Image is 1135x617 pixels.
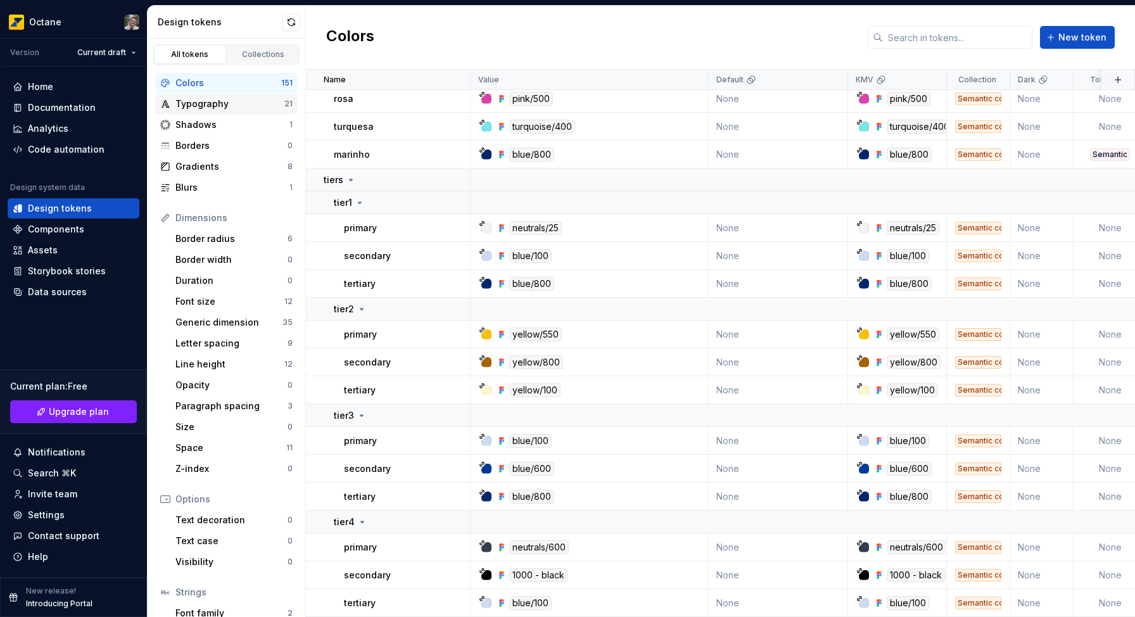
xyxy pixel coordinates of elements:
[709,141,848,169] td: None
[334,196,352,209] p: tier1
[887,490,932,504] div: blue/800
[334,303,354,315] p: tier2
[709,427,848,455] td: None
[344,277,376,290] p: tertiary
[28,550,48,563] div: Help
[344,250,391,262] p: secondary
[887,120,953,134] div: turquoise/400
[288,557,293,567] div: 0
[72,44,142,61] button: Current draft
[509,249,552,263] div: blue/100
[883,26,1032,49] input: Search in tokens...
[232,49,295,60] div: Collections
[288,338,293,348] div: 9
[158,16,282,29] div: Design tokens
[281,78,293,88] div: 151
[175,181,289,194] div: Blurs
[716,75,744,85] p: Default
[8,442,139,462] button: Notifications
[509,355,563,369] div: yellow/800
[324,75,346,85] p: Name
[175,462,288,475] div: Z-index
[155,156,298,177] a: Gradients8
[709,214,848,242] td: None
[28,488,77,500] div: Invite team
[344,356,391,369] p: secondary
[1010,85,1074,113] td: None
[155,94,298,114] a: Typography21
[170,250,298,270] a: Border width0
[887,328,939,341] div: yellow/550
[1010,348,1074,376] td: None
[955,148,1001,161] div: Semantic colors
[8,98,139,118] a: Documentation
[289,182,293,193] div: 1
[344,435,377,447] p: primary
[856,75,873,85] p: KMV
[170,312,298,333] a: Generic dimension35
[709,113,848,141] td: None
[887,462,932,476] div: blue/600
[8,198,139,219] a: Design tokens
[288,276,293,286] div: 0
[887,568,945,582] div: 1000 - black
[175,379,288,391] div: Opacity
[284,296,293,307] div: 12
[955,597,1001,609] div: Semantic colors
[170,333,298,353] a: Letter spacing9
[1010,533,1074,561] td: None
[1090,75,1128,85] p: Token set
[175,514,288,526] div: Text decoration
[175,253,288,266] div: Border width
[288,141,293,151] div: 0
[175,98,284,110] div: Typography
[175,535,288,547] div: Text case
[8,282,139,302] a: Data sources
[77,48,126,58] span: Current draft
[709,85,848,113] td: None
[1010,376,1074,404] td: None
[887,383,938,397] div: yellow/100
[334,120,374,133] p: turquesa
[509,148,554,162] div: blue/800
[955,250,1001,262] div: Semantic colors
[8,547,139,567] button: Help
[286,443,293,453] div: 11
[958,75,996,85] p: Collection
[478,75,499,85] p: Value
[28,101,96,114] div: Documentation
[288,255,293,265] div: 0
[887,92,930,106] div: pink/500
[887,277,932,291] div: blue/800
[10,400,137,423] a: Upgrade plan
[324,174,343,186] p: tiers
[28,223,84,236] div: Components
[8,526,139,546] button: Contact support
[175,586,293,599] div: Strings
[170,375,298,395] a: Opacity0
[28,286,87,298] div: Data sources
[8,505,139,525] a: Settings
[158,49,222,60] div: All tokens
[155,177,298,198] a: Blurs1
[1010,561,1074,589] td: None
[175,493,293,506] div: Options
[955,541,1001,554] div: Semantic colors
[28,509,65,521] div: Settings
[288,234,293,244] div: 6
[509,92,553,106] div: pink/500
[1090,148,1130,161] div: Semantic
[288,162,293,172] div: 8
[709,455,848,483] td: None
[8,261,139,281] a: Storybook stories
[175,232,288,245] div: Border radius
[887,434,929,448] div: blue/100
[344,597,376,609] p: tertiary
[955,490,1001,503] div: Semantic colors
[344,490,376,503] p: tertiary
[1010,589,1074,617] td: None
[10,380,137,393] div: Current plan : Free
[344,384,376,397] p: tertiary
[1018,75,1036,85] p: Dark
[509,596,552,610] div: blue/100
